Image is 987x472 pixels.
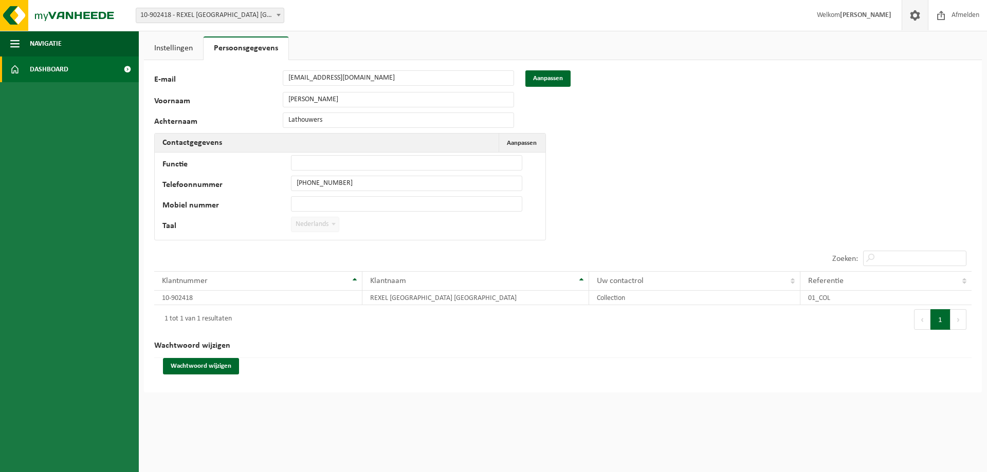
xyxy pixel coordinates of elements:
button: Wachtwoord wijzigen [163,358,239,374]
input: E-mail [283,70,514,86]
label: Zoeken: [832,255,858,263]
span: Dashboard [30,56,68,82]
span: Navigatie [30,31,62,56]
span: Klantnummer [162,277,208,285]
h2: Contactgegevens [155,134,230,152]
span: Uw contactrol [597,277,644,285]
label: Mobiel nummer [162,201,291,212]
span: Nederlands [291,217,339,232]
label: E-mail [154,75,283,87]
label: Achternaam [154,118,283,128]
span: Referentie [808,277,844,285]
td: 10-902418 [154,291,362,305]
span: Aanpassen [507,140,537,146]
button: Previous [914,309,930,330]
label: Taal [162,222,291,232]
span: Klantnaam [370,277,406,285]
td: Collection [589,291,800,305]
label: Telefoonnummer [162,181,291,191]
td: 01_COL [800,291,972,305]
button: Next [951,309,966,330]
button: 1 [930,309,951,330]
h2: Wachtwoord wijzigen [154,334,972,358]
strong: [PERSON_NAME] [840,11,891,19]
label: Functie [162,160,291,171]
td: REXEL [GEOGRAPHIC_DATA] [GEOGRAPHIC_DATA] [362,291,590,305]
button: Aanpassen [499,134,544,152]
button: Aanpassen [525,70,571,87]
div: 1 tot 1 van 1 resultaten [159,310,232,329]
label: Voornaam [154,97,283,107]
span: 10-902418 - REXEL BELGIUM NV - MERKSEM [136,8,284,23]
a: Instellingen [144,36,203,60]
a: Persoonsgegevens [204,36,288,60]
